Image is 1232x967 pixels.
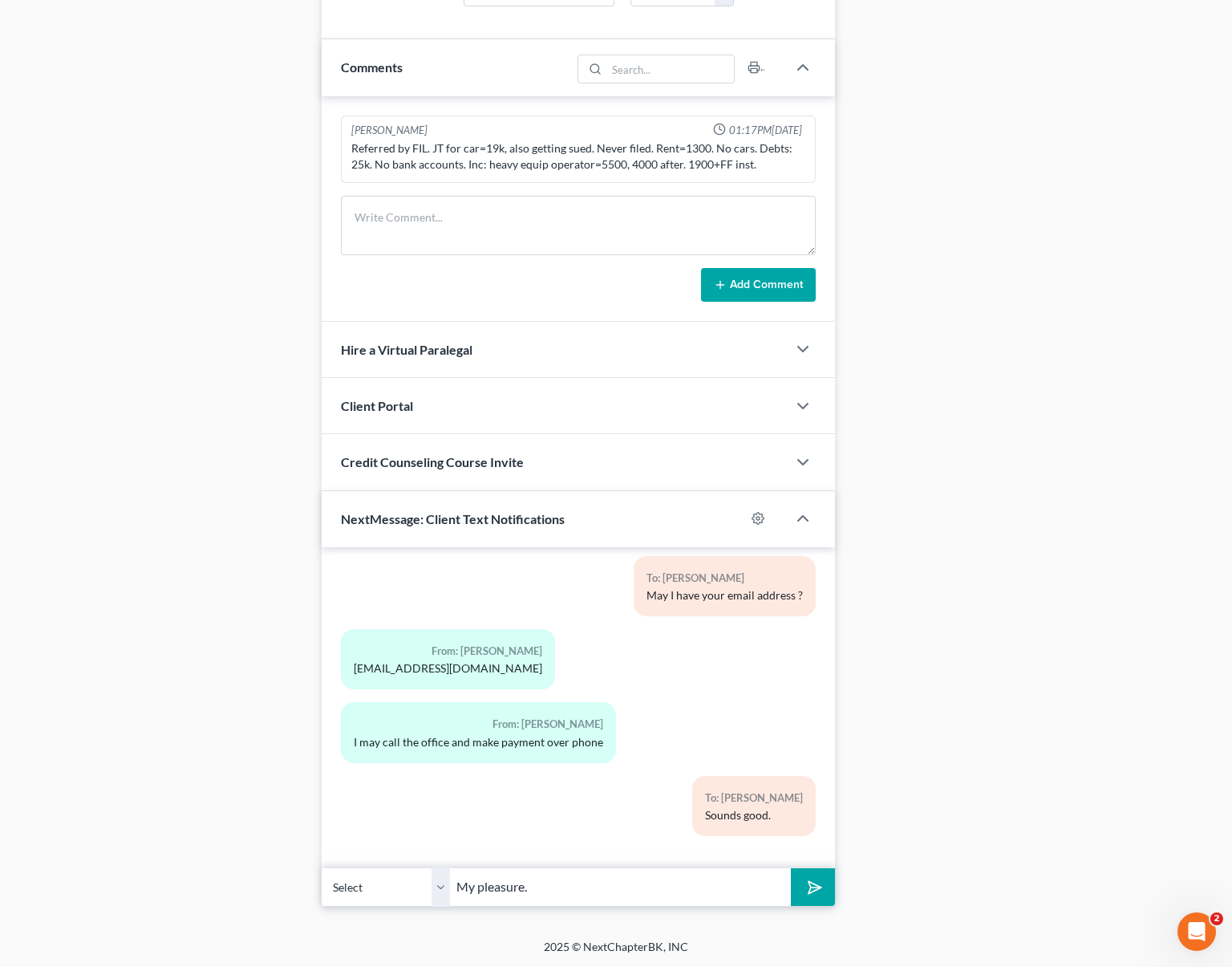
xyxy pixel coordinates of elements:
input: Say something... [450,867,791,907]
div: To: [PERSON_NAME] [646,569,803,587]
span: NextMessage: Client Text Notifications [341,511,565,526]
span: Comments [341,59,403,75]
span: Hire a Virtual Paralegal [341,342,472,357]
span: Credit Counseling Course Invite [341,454,524,469]
button: Add Comment [701,268,816,302]
span: Client Portal [341,398,413,413]
div: May I have your email address ? [646,587,803,603]
div: [PERSON_NAME] [351,123,428,138]
span: 2 [1210,912,1223,925]
div: [EMAIL_ADDRESS][DOMAIN_NAME] [354,660,542,676]
div: From: [PERSON_NAME] [354,642,542,660]
div: I may call the office and make payment over phone [354,734,603,750]
span: 01:17PM[DATE] [729,123,802,138]
iframe: Intercom live chat [1177,912,1216,951]
div: Sounds good. [705,807,803,823]
input: Search... [606,55,734,83]
div: To: [PERSON_NAME] [705,789,803,807]
div: From: [PERSON_NAME] [354,715,603,733]
div: Referred by FIL. JT for car=19k, also getting sued. Never filed. Rent=1300. No cars. Debts: 25k. ... [351,140,805,173]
